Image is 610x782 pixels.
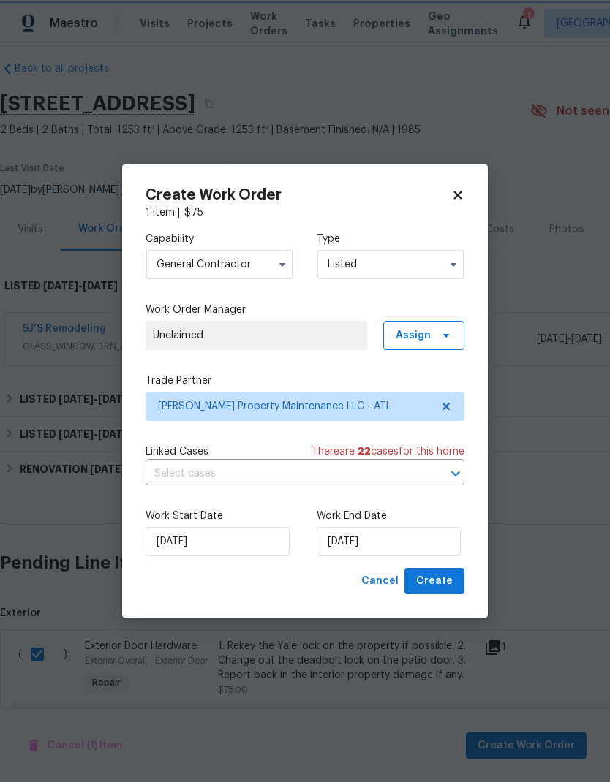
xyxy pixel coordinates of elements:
[416,572,453,591] span: Create
[317,509,464,523] label: Work End Date
[358,447,371,457] span: 22
[396,328,431,343] span: Assign
[146,509,293,523] label: Work Start Date
[146,188,451,202] h2: Create Work Order
[146,527,290,556] input: M/D/YYYY
[274,256,291,273] button: Show options
[445,463,466,484] button: Open
[153,328,360,343] span: Unclaimed
[317,527,461,556] input: M/D/YYYY
[146,303,464,317] label: Work Order Manager
[404,568,464,595] button: Create
[146,444,208,459] span: Linked Cases
[312,444,464,459] span: There are case s for this home
[317,232,464,246] label: Type
[355,568,404,595] button: Cancel
[445,256,462,273] button: Show options
[146,205,464,220] div: 1 item |
[146,373,464,388] label: Trade Partner
[317,250,464,279] input: Select...
[361,572,399,591] span: Cancel
[184,208,203,218] span: $ 75
[146,232,293,246] label: Capability
[146,250,293,279] input: Select...
[146,463,423,485] input: Select cases
[158,399,431,414] span: [PERSON_NAME] Property Maintenance LLC - ATL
